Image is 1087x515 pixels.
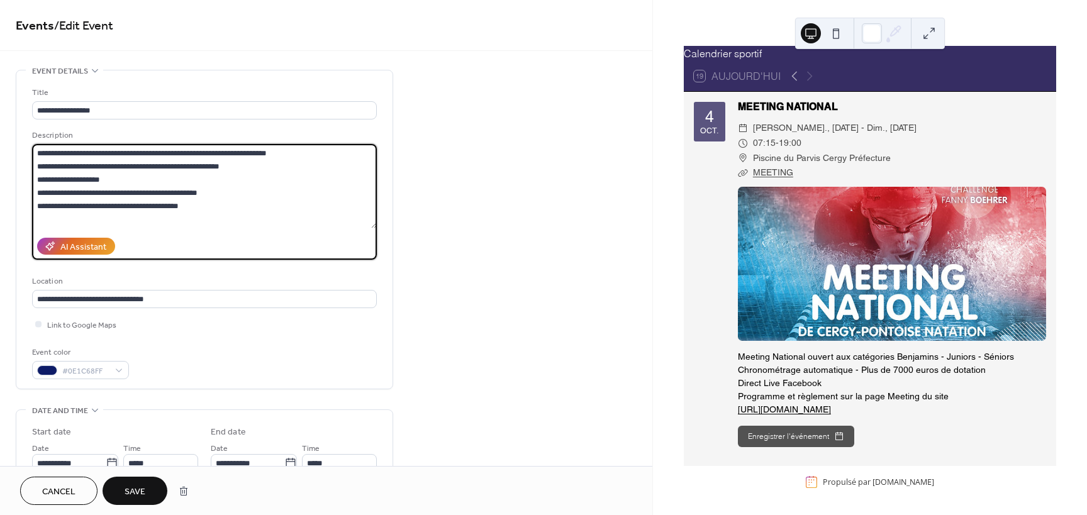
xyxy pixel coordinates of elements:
[60,241,106,254] div: AI Assistant
[32,442,49,455] span: Date
[32,404,88,418] span: Date and time
[211,426,246,439] div: End date
[753,167,793,177] a: MEETING
[32,65,88,78] span: Event details
[42,485,75,499] span: Cancel
[705,109,714,125] div: 4
[872,477,934,487] a: [DOMAIN_NAME]
[32,86,374,99] div: Title
[700,127,718,135] div: oct.
[738,121,748,136] div: ​
[125,485,145,499] span: Save
[823,477,934,487] div: Propulsé par
[753,121,917,136] span: [PERSON_NAME]., [DATE] - dim., [DATE]
[211,442,228,455] span: Date
[684,46,1056,61] div: Calendrier sportif
[20,477,98,505] button: Cancel
[738,426,854,447] button: Enregistrer l'événement
[738,165,748,180] div: ​
[32,129,374,142] div: Description
[738,350,1046,416] div: Meeting National ouvert aux catégories Benjamins - Juniors - Séniors Chronométrage automatique - ...
[32,426,71,439] div: Start date
[47,319,116,332] span: Link to Google Maps
[54,14,113,38] span: / Edit Event
[738,136,748,151] div: ​
[32,275,374,288] div: Location
[123,442,141,455] span: Time
[103,477,167,505] button: Save
[302,442,320,455] span: Time
[16,14,54,38] a: Events
[37,238,115,255] button: AI Assistant
[32,346,126,359] div: Event color
[738,151,748,166] div: ​
[753,151,891,166] span: Piscine du Parvis Cergy Préfecture
[779,136,801,151] span: 19:00
[62,365,109,378] span: #0E1C68FF
[776,136,779,151] span: -
[738,101,838,113] a: MEETING NATIONAL
[738,404,831,414] a: [URL][DOMAIN_NAME]
[753,136,776,151] span: 07:15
